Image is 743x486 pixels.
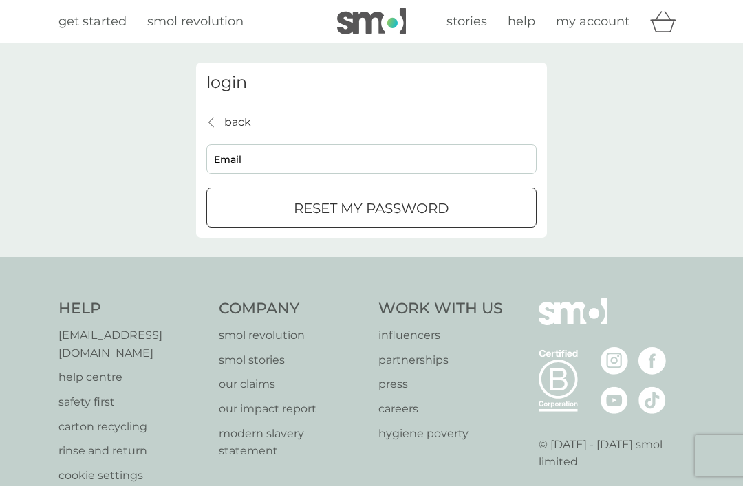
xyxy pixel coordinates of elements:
img: visit the smol Tiktok page [638,386,666,414]
p: © [DATE] - [DATE] smol limited [539,436,685,471]
a: our impact report [219,400,365,418]
a: partnerships [378,351,503,369]
h4: Company [219,298,365,320]
a: my account [556,12,629,32]
img: visit the smol Instagram page [601,347,628,375]
a: hygiene poverty [378,425,503,443]
a: help [508,12,535,32]
a: careers [378,400,503,418]
a: our claims [219,375,365,393]
a: smol revolution [219,327,365,344]
a: rinse and return [58,442,205,460]
a: cookie settings [58,467,205,485]
img: visit the smol Facebook page [638,347,666,375]
a: [EMAIL_ADDRESS][DOMAIN_NAME] [58,327,205,362]
a: safety first [58,393,205,411]
a: modern slavery statement [219,425,365,460]
span: smol revolution [147,14,244,29]
h4: Help [58,298,205,320]
button: reset my password [206,188,537,228]
span: my account [556,14,629,29]
a: smol revolution [147,12,244,32]
a: press [378,375,503,393]
a: carton recycling [58,418,205,436]
a: get started [58,12,127,32]
span: help [508,14,535,29]
h3: login [206,73,537,93]
span: get started [58,14,127,29]
div: basket [650,8,685,35]
p: reset my password [294,197,449,219]
p: back [224,113,251,131]
img: smol [337,8,406,34]
a: influencers [378,327,503,344]
img: visit the smol Youtube page [601,386,628,414]
a: stories [446,12,487,32]
img: smol [539,298,607,345]
h4: Work With Us [378,298,503,320]
a: smol stories [219,351,365,369]
span: stories [446,14,487,29]
a: help centre [58,368,205,386]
